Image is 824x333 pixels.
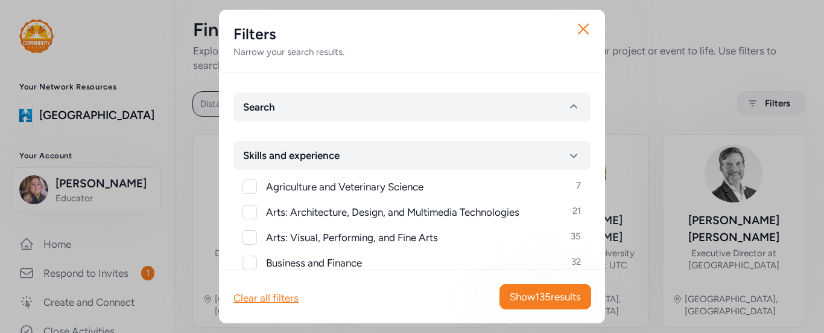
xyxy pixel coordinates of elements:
[576,179,581,192] span: 7
[233,92,591,121] button: Search
[571,230,581,242] span: 35
[243,148,340,163] span: Skills and experience
[233,24,591,44] h2: Filters
[510,289,581,304] span: Show 135 results
[266,256,362,270] span: Business and Finance
[572,205,581,217] span: 21
[233,46,591,58] div: Narrow your search results.
[266,179,423,194] span: Agriculture and Veterinary Science
[233,291,299,305] div: Clear all filters
[243,100,275,114] span: Search
[266,205,519,219] span: Arts: Architecture, Design, and Multimedia Technologies
[233,141,591,170] button: Skills and experience
[266,230,438,245] span: Arts: Visual, Performing, and Fine Arts
[571,256,581,268] span: 32
[499,284,591,309] button: Show135results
